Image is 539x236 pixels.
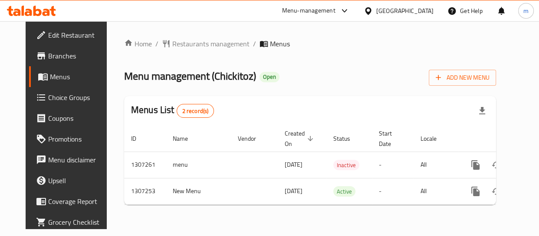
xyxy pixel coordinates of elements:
[29,170,115,191] a: Upsell
[166,178,231,204] td: New Menu
[333,160,359,170] span: Inactive
[177,104,214,118] div: Total records count
[260,73,279,81] span: Open
[285,185,302,197] span: [DATE]
[29,191,115,212] a: Coverage Report
[429,70,496,86] button: Add New Menu
[372,152,414,178] td: -
[155,39,158,49] li: /
[48,217,108,227] span: Grocery Checklist
[465,155,486,175] button: more
[48,196,108,207] span: Coverage Report
[48,113,108,123] span: Coupons
[48,155,108,165] span: Menu disclaimer
[177,107,214,115] span: 2 record(s)
[29,45,115,66] a: Branches
[486,155,507,175] button: Change Status
[523,6,529,16] span: m
[48,51,108,61] span: Branches
[436,72,489,83] span: Add New Menu
[162,39,250,49] a: Restaurants management
[29,108,115,129] a: Coupons
[124,66,256,86] span: Menu management ( Chickitoz )
[472,100,493,121] div: Export file
[50,71,108,82] span: Menus
[48,175,108,186] span: Upsell
[172,39,250,49] span: Restaurants management
[379,128,403,149] span: Start Date
[29,25,115,45] a: Edit Restaurant
[131,103,214,118] h2: Menus List
[48,134,108,144] span: Promotions
[465,181,486,202] button: more
[48,92,108,103] span: Choice Groups
[238,133,267,144] span: Vendor
[376,6,434,16] div: [GEOGRAPHIC_DATA]
[414,152,458,178] td: All
[285,159,302,170] span: [DATE]
[124,152,166,178] td: 1307261
[124,178,166,204] td: 1307253
[253,39,256,49] li: /
[414,178,458,204] td: All
[333,186,355,197] div: Active
[29,129,115,149] a: Promotions
[372,178,414,204] td: -
[124,39,152,49] a: Home
[173,133,199,144] span: Name
[260,72,279,82] div: Open
[29,87,115,108] a: Choice Groups
[333,133,362,144] span: Status
[285,128,316,149] span: Created On
[333,187,355,197] span: Active
[29,212,115,233] a: Grocery Checklist
[166,152,231,178] td: menu
[282,6,335,16] div: Menu-management
[131,133,148,144] span: ID
[421,133,448,144] span: Locale
[270,39,290,49] span: Menus
[486,181,507,202] button: Change Status
[124,39,496,49] nav: breadcrumb
[48,30,108,40] span: Edit Restaurant
[29,66,115,87] a: Menus
[29,149,115,170] a: Menu disclaimer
